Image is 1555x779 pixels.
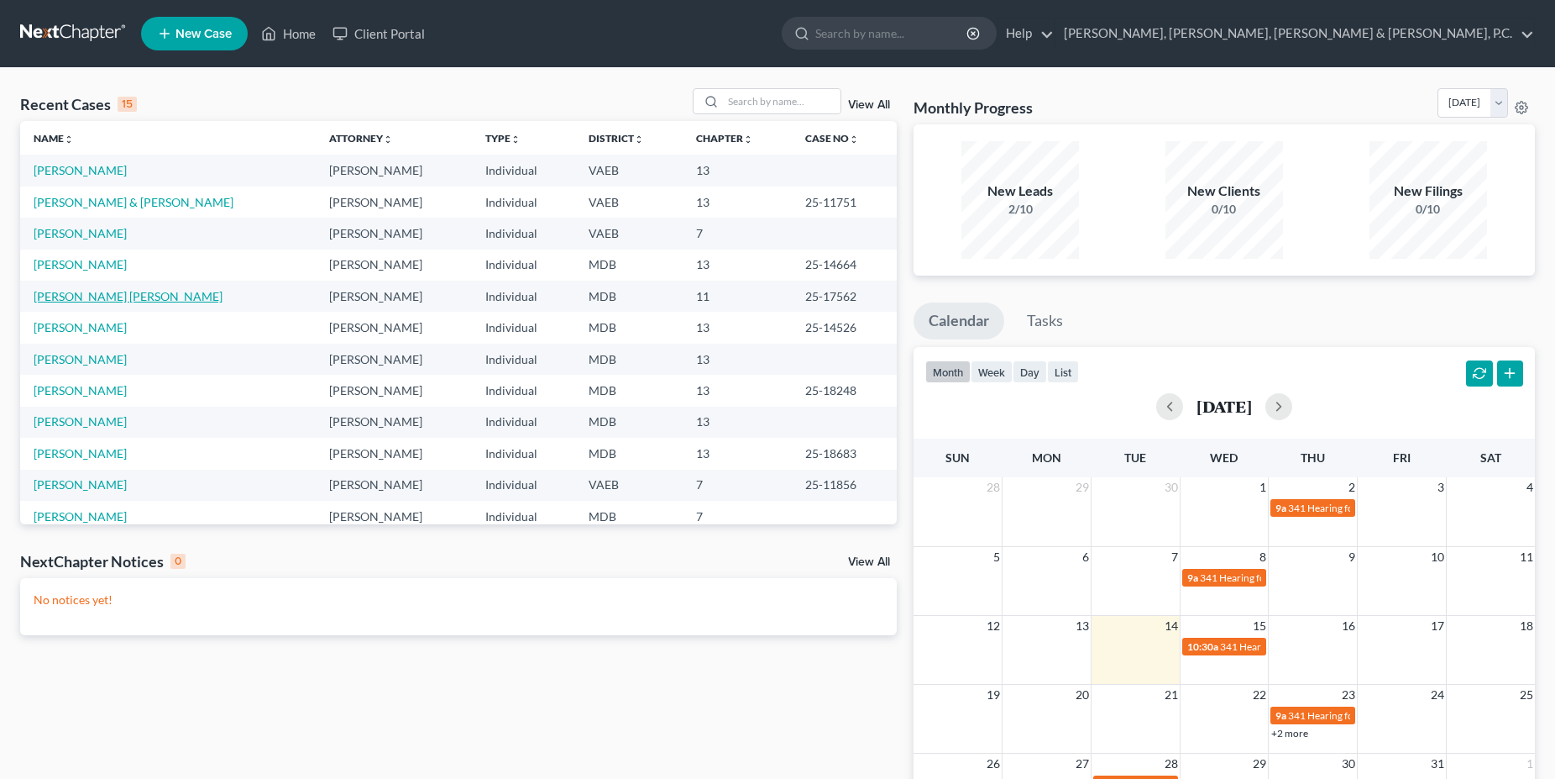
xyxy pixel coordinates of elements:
[792,250,897,281] td: 25-14664
[1170,547,1180,567] span: 7
[1163,685,1180,705] span: 21
[1340,754,1357,774] span: 30
[34,132,74,145] a: Nameunfold_more
[34,195,233,209] a: [PERSON_NAME] & [PERSON_NAME]
[472,501,575,532] td: Individual
[1074,477,1091,497] span: 29
[961,201,1079,218] div: 2/10
[316,187,472,218] td: [PERSON_NAME]
[472,155,575,186] td: Individual
[575,375,683,406] td: MDB
[316,250,472,281] td: [PERSON_NAME]
[696,132,753,145] a: Chapterunfold_more
[743,134,753,145] i: unfold_more
[34,446,127,461] a: [PERSON_NAME]
[1055,18,1534,49] a: [PERSON_NAME], [PERSON_NAME], [PERSON_NAME] & [PERSON_NAME], P.C.
[1429,754,1446,774] span: 31
[472,218,575,249] td: Individual
[170,554,186,569] div: 0
[1163,754,1180,774] span: 28
[316,155,472,186] td: [PERSON_NAME]
[575,218,683,249] td: VAEB
[472,438,575,469] td: Individual
[1525,754,1535,774] span: 1
[1074,616,1091,636] span: 13
[253,18,324,49] a: Home
[792,187,897,218] td: 25-11751
[383,134,393,145] i: unfold_more
[997,18,1054,49] a: Help
[316,218,472,249] td: [PERSON_NAME]
[1288,502,1519,514] span: 341 Hearing for [PERSON_NAME] [PERSON_NAME]
[1429,616,1446,636] span: 17
[324,18,433,49] a: Client Portal
[575,187,683,218] td: VAEB
[1258,477,1268,497] span: 1
[634,134,644,145] i: unfold_more
[1480,450,1501,465] span: Sat
[1251,754,1268,774] span: 29
[34,477,127,492] a: [PERSON_NAME]
[34,414,127,429] a: [PERSON_NAME]
[992,547,1002,567] span: 5
[1196,397,1252,415] h2: [DATE]
[472,470,575,501] td: Individual
[316,438,472,469] td: [PERSON_NAME]
[925,361,971,383] button: month
[575,344,683,375] td: MDB
[683,155,792,186] td: 13
[316,375,472,406] td: [PERSON_NAME]
[472,187,575,218] td: Individual
[34,352,127,366] a: [PERSON_NAME]
[34,289,223,303] a: [PERSON_NAME] [PERSON_NAME]
[1271,727,1308,740] a: +2 more
[1436,477,1446,497] span: 3
[792,312,897,343] td: 25-14526
[683,218,792,249] td: 7
[1210,450,1238,465] span: Wed
[849,134,859,145] i: unfold_more
[1124,450,1146,465] span: Tue
[64,134,74,145] i: unfold_more
[1251,685,1268,705] span: 22
[1518,616,1535,636] span: 18
[1012,303,1078,339] a: Tasks
[1518,685,1535,705] span: 25
[472,250,575,281] td: Individual
[815,18,969,49] input: Search by name...
[1032,450,1061,465] span: Mon
[1081,547,1091,567] span: 6
[316,312,472,343] td: [PERSON_NAME]
[316,281,472,312] td: [PERSON_NAME]
[1258,547,1268,567] span: 8
[1288,709,1438,722] span: 341 Hearing for [PERSON_NAME]
[683,344,792,375] td: 13
[1369,182,1487,201] div: New Filings
[1518,547,1535,567] span: 11
[575,250,683,281] td: MDB
[472,344,575,375] td: Individual
[1187,571,1198,584] span: 9a
[961,182,1079,201] div: New Leads
[589,132,644,145] a: Districtunfold_more
[792,375,897,406] td: 25-18248
[792,281,897,312] td: 25-17562
[472,312,575,343] td: Individual
[683,250,792,281] td: 13
[683,187,792,218] td: 13
[971,361,1013,383] button: week
[575,407,683,438] td: MDB
[1369,201,1487,218] div: 0/10
[34,592,883,608] p: No notices yet!
[575,470,683,501] td: VAEB
[472,281,575,312] td: Individual
[510,134,521,145] i: unfold_more
[472,407,575,438] td: Individual
[985,754,1002,774] span: 26
[575,312,683,343] td: MDB
[1347,477,1357,497] span: 2
[34,163,127,177] a: [PERSON_NAME]
[683,501,792,532] td: 7
[1187,640,1218,653] span: 10:30a
[1525,477,1535,497] span: 4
